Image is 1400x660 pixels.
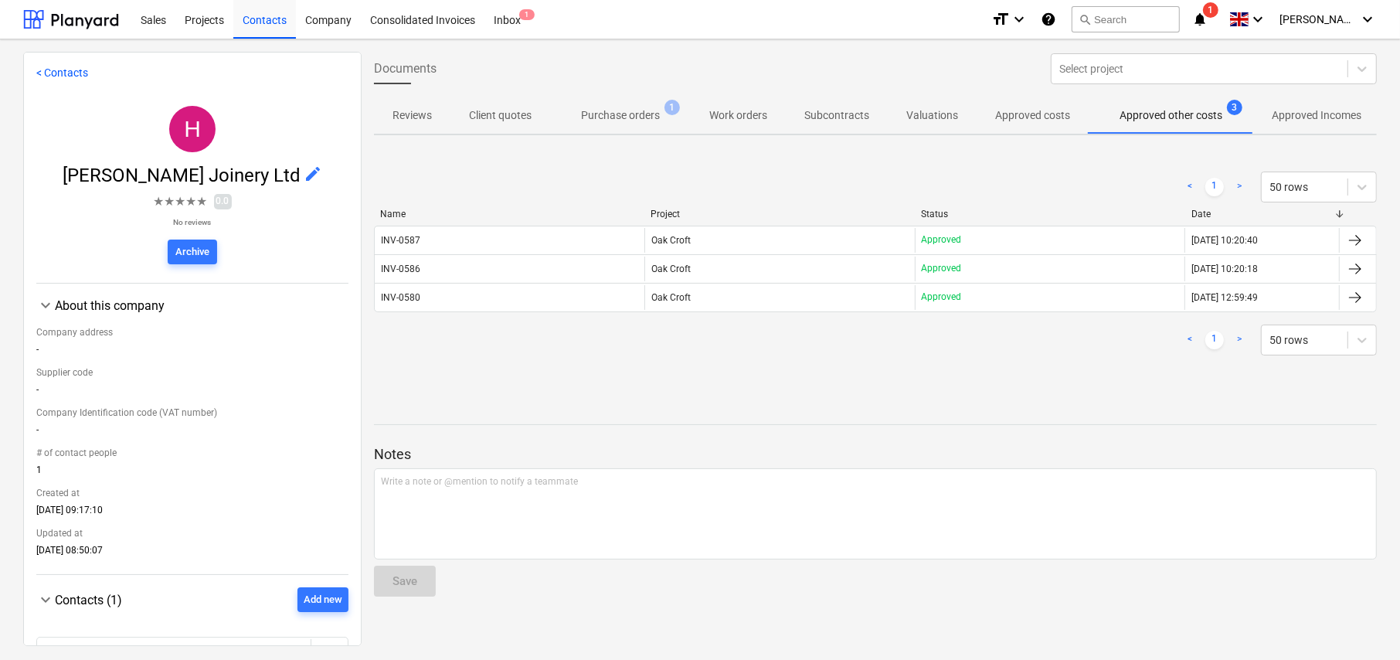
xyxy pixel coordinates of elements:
span: ★ [165,192,175,211]
p: Approved [922,233,962,247]
span: 3 [1227,100,1242,115]
div: Project [651,209,909,219]
a: Previous page [1181,331,1199,349]
span: [PERSON_NAME] Joinery Ltd [63,165,304,186]
p: Approved other costs [1120,107,1222,124]
p: Reviews [392,107,432,124]
span: ★ [186,192,197,211]
a: < Contacts [36,66,88,79]
p: Approved [922,291,962,304]
i: notifications [1192,10,1208,29]
div: INV-0587 [381,235,420,246]
div: Archive [175,243,209,261]
a: Page 1 is your current page [1205,178,1224,196]
span: ★ [154,192,165,211]
iframe: Chat Widget [1323,586,1400,660]
span: Contacts (1) [55,593,122,607]
i: format_size [991,10,1010,29]
p: Approved Incomes [1272,107,1361,124]
p: Approved costs [995,107,1070,124]
div: [DATE] 09:17:10 [36,505,348,522]
a: Page 1 is your current page [1205,331,1224,349]
p: Subcontracts [804,107,869,124]
p: Valuations [906,107,958,124]
div: Add new [304,591,342,609]
span: Oak Croft [651,264,691,274]
span: edit [304,165,322,183]
span: search [1079,13,1091,26]
div: About this company [55,298,348,313]
div: Contacts (1)Add new [36,587,348,612]
div: INV-0580 [381,292,420,303]
span: 0.0 [214,194,232,209]
span: 1 [519,9,535,20]
div: About this company [36,315,348,562]
p: Approved [922,262,962,275]
div: Harte [169,106,216,152]
a: Previous page [1181,178,1199,196]
div: INV-0586 [381,264,420,274]
p: Work orders [709,107,767,124]
div: - [36,384,348,401]
p: Purchase orders [581,107,660,124]
i: keyboard_arrow_down [1249,10,1267,29]
div: Name [380,209,638,219]
span: Documents [374,60,437,78]
div: [DATE] 10:20:18 [1191,264,1258,274]
span: keyboard_arrow_down [36,590,55,609]
div: # of contact people [36,441,348,464]
p: No reviews [154,217,232,227]
div: Company address [36,321,348,344]
div: Date [1191,209,1334,219]
span: Oak Croft [651,292,691,303]
span: H [184,116,201,141]
div: [DATE] 08:50:07 [36,545,348,562]
button: Add new [297,587,348,612]
div: About this company [36,296,348,315]
span: ★ [175,192,186,211]
div: Status [921,209,1179,219]
span: ★ [197,192,208,211]
div: Company Identification code (VAT number) [36,401,348,424]
div: Supplier code [36,361,348,384]
div: Updated at [36,522,348,545]
p: Notes [374,445,1377,464]
div: 1 [36,464,348,481]
div: [DATE] 10:20:40 [1191,235,1258,246]
div: - [36,424,348,441]
i: keyboard_arrow_down [1010,10,1028,29]
button: Search [1072,6,1180,32]
a: Next page [1230,331,1249,349]
span: keyboard_arrow_down [36,296,55,315]
div: Created at [36,481,348,505]
span: [PERSON_NAME] [1279,13,1357,26]
i: Knowledge base [1041,10,1056,29]
button: Archive [168,240,217,264]
div: [DATE] 12:59:49 [1191,292,1258,303]
p: Client quotes [469,107,532,124]
div: - [36,344,348,361]
span: 1 [1203,2,1218,18]
a: Next page [1230,178,1249,196]
span: Oak Croft [651,235,691,246]
i: keyboard_arrow_down [1358,10,1377,29]
span: 1 [664,100,680,115]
